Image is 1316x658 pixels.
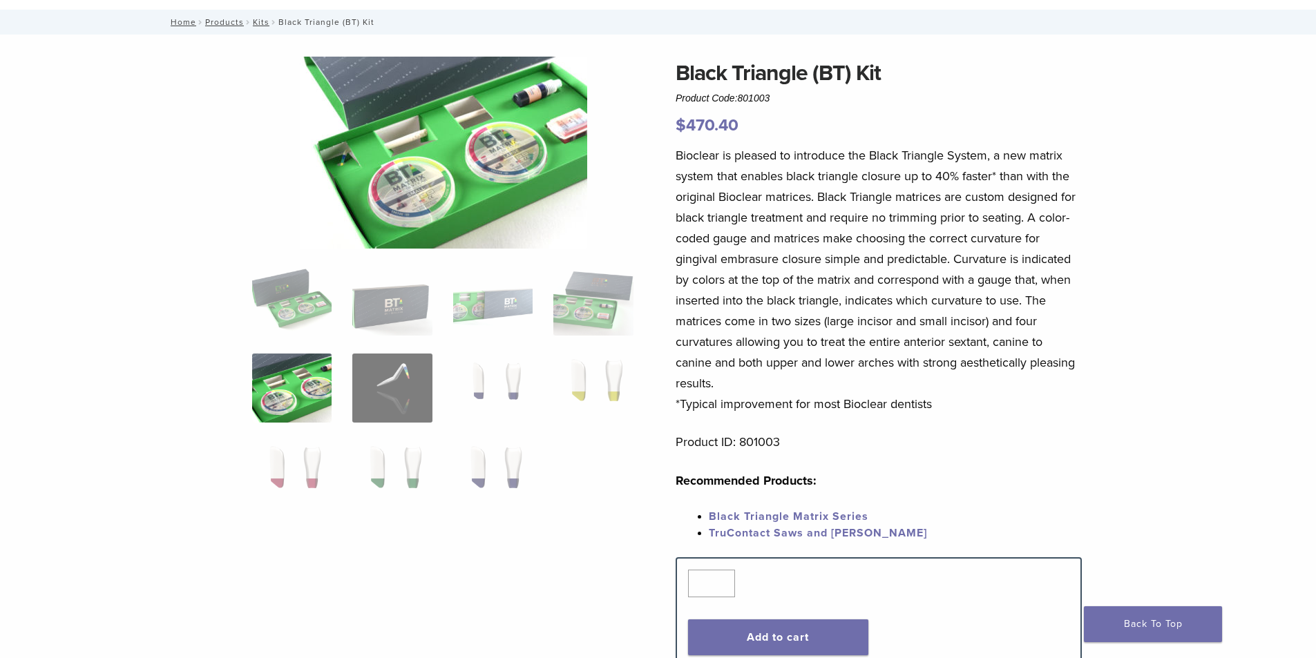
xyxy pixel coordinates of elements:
[252,354,332,423] img: Black Triangle (BT) Kit - Image 5
[553,354,633,423] img: Black Triangle (BT) Kit - Image 8
[676,115,686,135] span: $
[1084,606,1222,642] a: Back To Top
[269,19,278,26] span: /
[676,432,1082,452] p: Product ID: 801003
[161,10,1156,35] nav: Black Triangle (BT) Kit
[453,267,533,336] img: Black Triangle (BT) Kit - Image 3
[196,19,205,26] span: /
[453,441,533,510] img: Black Triangle (BT) Kit - Image 11
[676,93,770,104] span: Product Code:
[709,526,927,540] a: TruContact Saws and [PERSON_NAME]
[453,354,533,423] img: Black Triangle (BT) Kit - Image 7
[352,441,432,510] img: Black Triangle (BT) Kit - Image 10
[252,441,332,510] img: Black Triangle (BT) Kit - Image 9
[688,619,868,655] button: Add to cart
[738,93,770,104] span: 801003
[676,57,1082,90] h1: Black Triangle (BT) Kit
[166,17,196,27] a: Home
[352,267,432,336] img: Black Triangle (BT) Kit - Image 2
[300,57,587,249] img: Black Triangle (BT) Kit - Image 5
[676,145,1082,414] p: Bioclear is pleased to introduce the Black Triangle System, a new matrix system that enables blac...
[352,354,432,423] img: Black Triangle (BT) Kit - Image 6
[244,19,253,26] span: /
[676,473,817,488] strong: Recommended Products:
[553,267,633,336] img: Black Triangle (BT) Kit - Image 4
[252,267,332,336] img: Intro-Black-Triangle-Kit-6-Copy-e1548792917662-324x324.jpg
[709,510,868,523] a: Black Triangle Matrix Series
[205,17,244,27] a: Products
[253,17,269,27] a: Kits
[676,115,738,135] bdi: 470.40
